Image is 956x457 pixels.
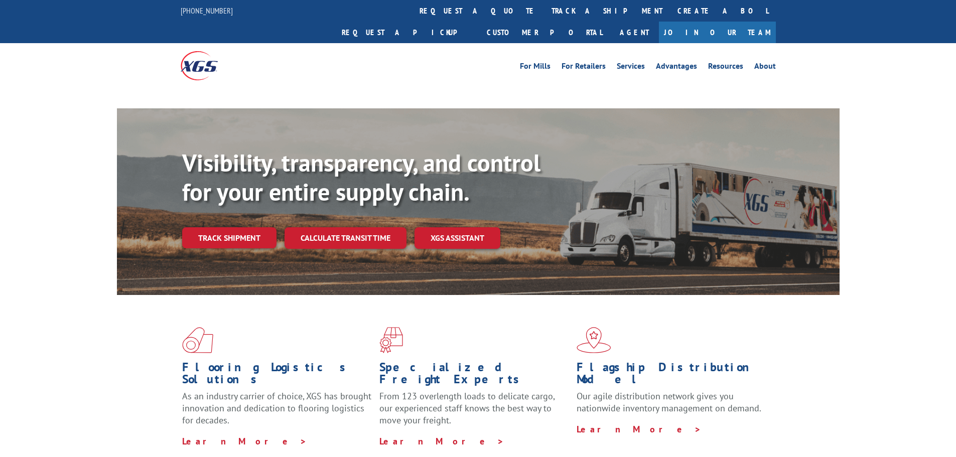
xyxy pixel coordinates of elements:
[182,361,372,390] h1: Flooring Logistics Solutions
[182,147,540,207] b: Visibility, transparency, and control for your entire supply chain.
[285,227,406,249] a: Calculate transit time
[577,327,611,353] img: xgs-icon-flagship-distribution-model-red
[520,62,551,73] a: For Mills
[181,6,233,16] a: [PHONE_NUMBER]
[379,435,504,447] a: Learn More >
[415,227,500,249] a: XGS ASSISTANT
[577,390,761,414] span: Our agile distribution network gives you nationwide inventory management on demand.
[656,62,697,73] a: Advantages
[562,62,606,73] a: For Retailers
[182,327,213,353] img: xgs-icon-total-supply-chain-intelligence-red
[182,435,307,447] a: Learn More >
[379,327,403,353] img: xgs-icon-focused-on-flooring-red
[379,390,569,435] p: From 123 overlength loads to delicate cargo, our experienced staff knows the best way to move you...
[659,22,776,43] a: Join Our Team
[479,22,610,43] a: Customer Portal
[577,361,766,390] h1: Flagship Distribution Model
[379,361,569,390] h1: Specialized Freight Experts
[708,62,743,73] a: Resources
[334,22,479,43] a: Request a pickup
[617,62,645,73] a: Services
[610,22,659,43] a: Agent
[182,227,277,248] a: Track shipment
[182,390,371,426] span: As an industry carrier of choice, XGS has brought innovation and dedication to flooring logistics...
[754,62,776,73] a: About
[577,423,702,435] a: Learn More >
